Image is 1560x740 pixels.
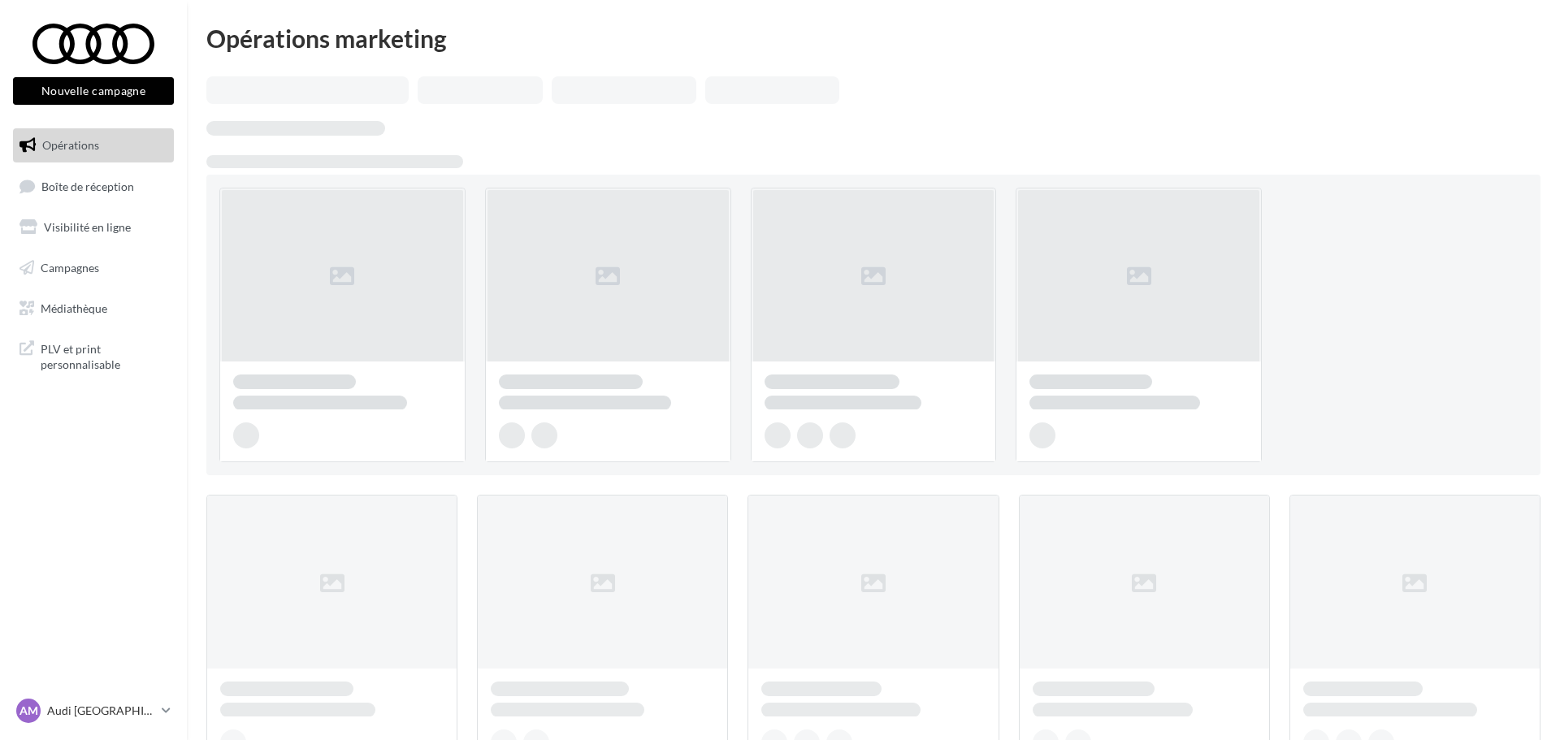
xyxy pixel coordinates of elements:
[41,179,134,193] span: Boîte de réception
[10,251,177,285] a: Campagnes
[47,703,155,719] p: Audi [GEOGRAPHIC_DATA]
[41,301,107,314] span: Médiathèque
[13,77,174,105] button: Nouvelle campagne
[10,169,177,204] a: Boîte de réception
[10,210,177,245] a: Visibilité en ligne
[42,138,99,152] span: Opérations
[10,292,177,326] a: Médiathèque
[19,703,38,719] span: AM
[206,26,1540,50] div: Opérations marketing
[41,261,99,275] span: Campagnes
[10,128,177,162] a: Opérations
[44,220,131,234] span: Visibilité en ligne
[13,695,174,726] a: AM Audi [GEOGRAPHIC_DATA]
[10,331,177,379] a: PLV et print personnalisable
[41,338,167,373] span: PLV et print personnalisable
